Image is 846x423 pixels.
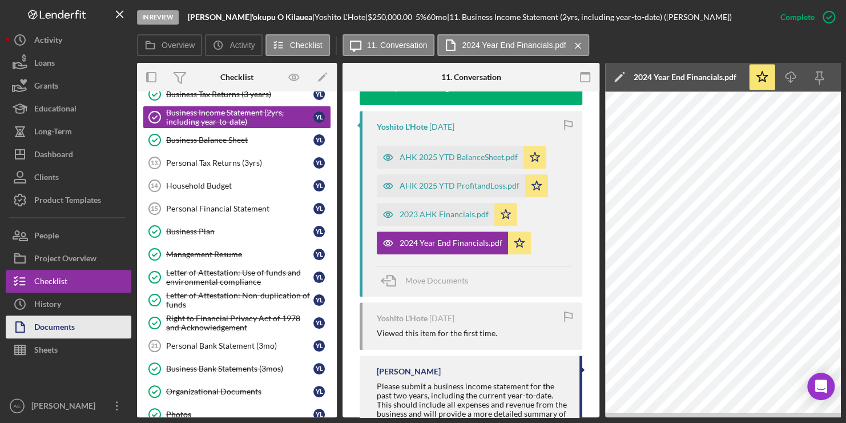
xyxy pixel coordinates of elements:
[400,181,519,190] div: AHK 2025 YTD ProfitandLoss.pdf
[6,97,131,120] button: Educational
[441,73,501,82] div: 11. Conversation
[6,143,131,166] button: Dashboard
[447,13,732,22] div: | 11. Business Income Statement (2yrs, including year-to-date) ([PERSON_NAME])
[343,34,435,56] button: 11. Conversation
[6,394,131,417] button: AE[PERSON_NAME]
[313,363,325,374] div: Y L
[220,73,253,82] div: Checklist
[377,203,517,226] button: 2023 AHK Financials.pdf
[313,89,325,100] div: Y L
[290,41,323,50] label: Checklist
[429,122,454,131] time: 2025-03-14 18:47
[205,34,262,56] button: Activity
[6,247,131,270] button: Project Overview
[377,367,441,376] div: [PERSON_NAME]
[405,276,468,285] span: Move Documents
[34,247,96,273] div: Project Overview
[34,74,58,100] div: Grants
[400,153,518,162] div: AHK 2025 YTD BalanceSheet.pdf
[6,29,131,51] button: Activity
[6,270,131,293] a: Checklist
[462,41,566,50] label: 2024 Year End Financials.pdf
[166,291,313,309] div: Letter of Attestation: Non-duplication of funds
[313,340,325,352] div: Y L
[229,41,255,50] label: Activity
[143,220,331,243] a: Business PlanYL
[34,189,101,214] div: Product Templates
[6,316,131,338] button: Documents
[313,157,325,169] div: Y L
[6,224,131,247] button: People
[426,13,447,22] div: 60 mo
[34,97,76,123] div: Educational
[34,224,59,250] div: People
[34,338,58,364] div: Sheets
[143,266,331,289] a: Letter of Attestation: Use of funds and environmental complianceYL
[313,134,325,146] div: Y L
[143,129,331,151] a: Business Balance SheetYL
[377,314,428,323] div: Yoshito L'Hote
[437,34,589,56] button: 2024 Year End Financials.pdf
[29,394,103,420] div: [PERSON_NAME]
[143,289,331,312] a: Letter of Attestation: Non-duplication of fundsYL
[313,409,325,420] div: Y L
[400,210,489,219] div: 2023 AHK Financials.pdf
[166,90,313,99] div: Business Tax Returns (3 years)
[166,268,313,286] div: Letter of Attestation: Use of funds and environmental compliance
[166,250,313,259] div: Management Resume
[151,342,158,349] tspan: 21
[166,364,313,373] div: Business Bank Statements (3mos)
[166,135,313,145] div: Business Balance Sheet
[416,13,426,22] div: 5 %
[143,243,331,266] a: Management ResumeYL
[6,51,131,74] button: Loans
[377,146,546,169] button: AHK 2025 YTD BalanceSheet.pdf
[143,334,331,357] a: 21Personal Bank Statement (3mo)YL
[780,6,815,29] div: Complete
[34,143,73,169] div: Dashboard
[377,174,548,197] button: AHK 2025 YTD ProfitandLoss.pdf
[166,341,313,350] div: Personal Bank Statement (3mo)
[143,357,331,380] a: Business Bank Statements (3mos)YL
[166,108,313,126] div: Business Income Statement (2yrs, including year-to-date)
[313,294,325,306] div: Y L
[6,74,131,97] a: Grants
[166,227,313,236] div: Business Plan
[166,410,313,419] div: Photos
[188,13,315,22] div: |
[34,166,59,191] div: Clients
[162,41,195,50] label: Overview
[143,151,331,174] a: 13Personal Tax Returns (3yrs)YL
[143,197,331,220] a: 15Personal Financial StatementYL
[313,111,325,123] div: Y L
[137,34,202,56] button: Overview
[151,159,158,166] tspan: 13
[6,338,131,361] a: Sheets
[313,203,325,214] div: Y L
[313,386,325,397] div: Y L
[313,226,325,237] div: Y L
[166,387,313,396] div: Organizational Documents
[634,73,736,82] div: 2024 Year End Financials.pdf
[6,166,131,189] button: Clients
[6,189,131,212] button: Product Templates
[313,180,325,191] div: Y L
[151,205,158,212] tspan: 15
[367,41,428,50] label: 11. Conversation
[143,174,331,197] a: 14Household BudgetYL
[377,266,480,295] button: Move Documents
[143,106,331,129] a: Business Income Statement (2yrs, including year-to-date)YL
[143,83,331,106] a: Business Tax Returns (3 years)YL
[34,270,67,296] div: Checklist
[368,13,416,22] div: $250,000.00
[6,120,131,143] a: Long-Term
[34,120,72,146] div: Long-Term
[166,314,313,332] div: Right to Financial Privacy Act of 1978 and Acknowledgement
[377,329,497,338] div: Viewed this item for the first time.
